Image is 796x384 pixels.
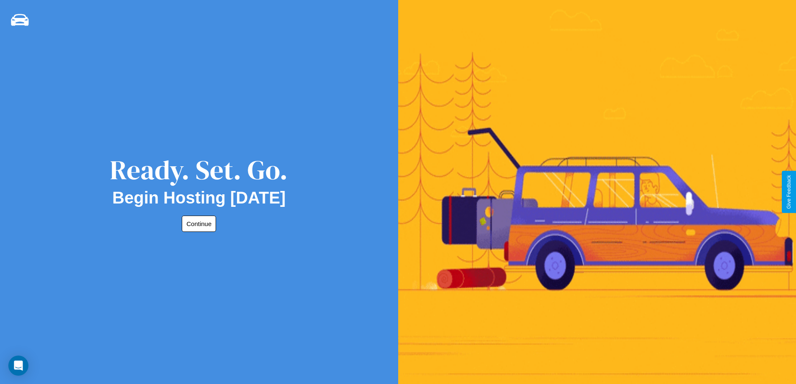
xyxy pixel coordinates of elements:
div: Give Feedback [786,175,792,209]
div: Ready. Set. Go. [110,151,288,188]
button: Continue [182,216,216,232]
div: Open Intercom Messenger [8,356,28,376]
h2: Begin Hosting [DATE] [112,188,286,207]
